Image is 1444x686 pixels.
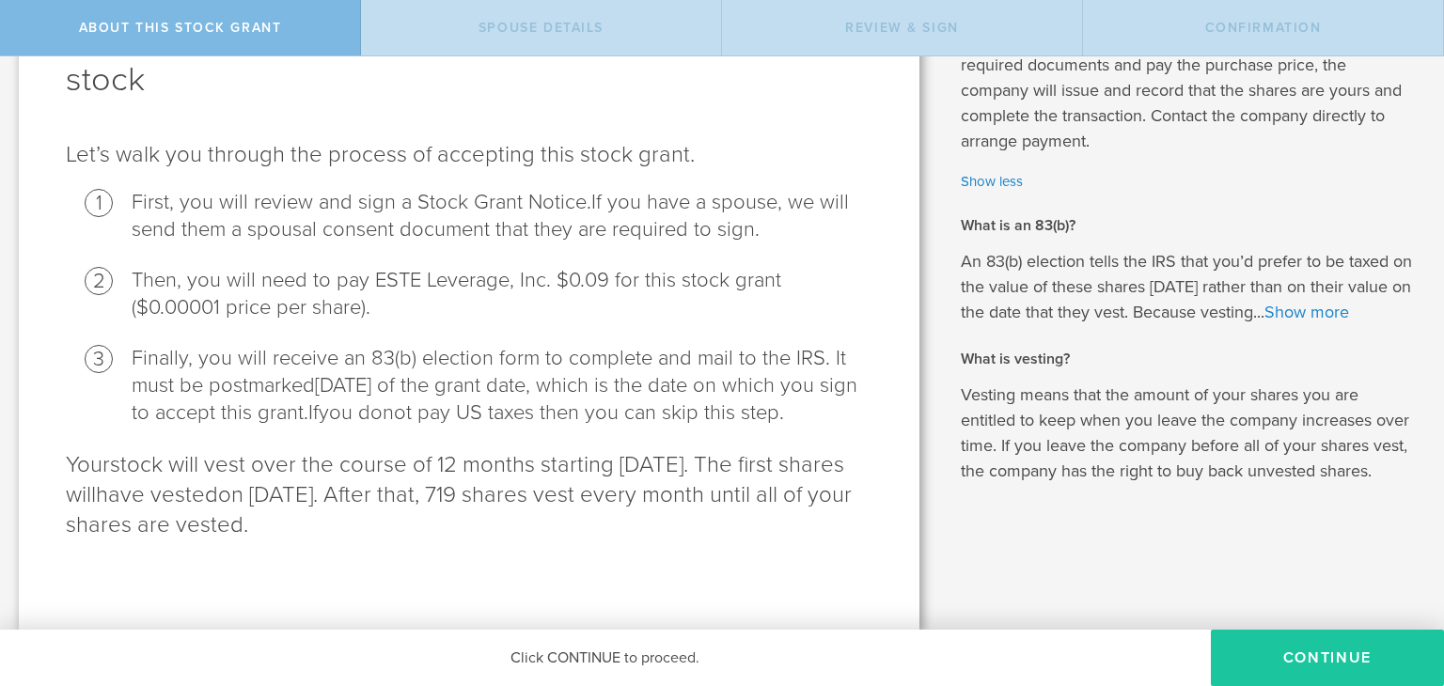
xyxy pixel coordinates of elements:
[961,171,1416,193] a: Show less
[79,20,282,36] span: About this stock grant
[66,140,872,170] p: Let’s walk you through the process of accepting this stock grant .
[132,373,857,425] span: [DATE] of the grant date, which is the date on which you sign to accept this grant.
[845,20,959,36] span: Review & Sign
[66,12,872,102] h1: ESTE Leverage, Inc. is granting you 8,633 shares of stock
[961,349,1416,369] h2: What is vesting?
[66,450,872,540] p: stock will vest over the course of 12 months starting [DATE]. The first shares will on [DATE]. Af...
[1205,20,1322,36] span: Confirmation
[1211,630,1444,686] button: CONTINUE
[961,382,1416,484] p: Vesting means that the amount of your shares you are entitled to keep when you leave the company ...
[132,267,872,321] li: Then, you will need to pay ESTE Leverage, Inc. $0.09 for this stock grant ($0.00001 price per sha...
[961,215,1416,236] h2: What is an 83(b)?
[132,345,872,427] li: Finally, you will receive an 83(b) election form to complete and mail to the IRS . It must be pos...
[1350,539,1444,630] iframe: Chat Widget
[961,249,1416,325] p: An 83(b) election tells the IRS that you’d prefer to be taxed on the value of these shares [DATE]...
[319,400,383,425] span: you do
[66,451,110,478] span: Your
[96,481,218,508] span: have vested
[479,20,604,36] span: Spouse Details
[1264,302,1349,322] a: Show more
[132,189,872,243] li: First, you will review and sign a Stock Grant Notice.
